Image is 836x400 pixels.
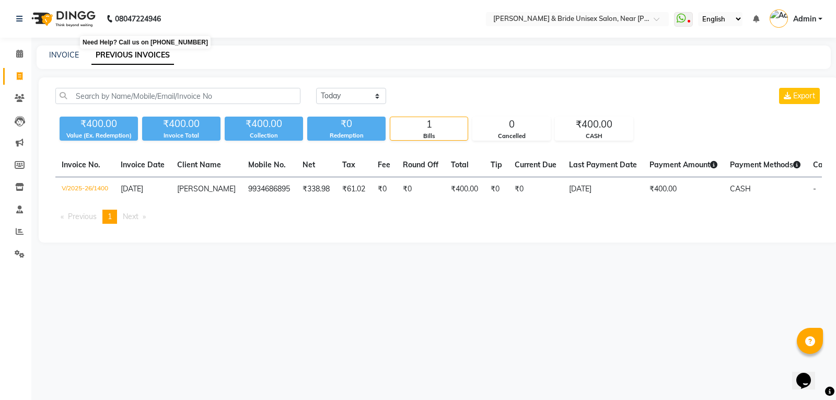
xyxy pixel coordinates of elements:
td: ₹61.02 [336,177,371,202]
td: ₹400.00 [445,177,484,202]
span: Fee [378,160,390,169]
div: CASH [555,132,633,141]
span: Admin [793,14,816,25]
span: - [813,184,816,193]
span: Client Name [177,160,221,169]
div: Value (Ex. Redemption) [60,131,138,140]
div: ₹400.00 [555,117,633,132]
img: Admin [770,9,788,28]
div: 0 [473,117,550,132]
iframe: chat widget [792,358,826,390]
span: Payment Amount [649,160,717,169]
span: Previous [68,212,97,221]
span: [DATE] [121,184,143,193]
span: CASH [730,184,751,193]
span: Mobile No. [248,160,286,169]
span: Current Due [515,160,556,169]
div: Invoice Total [142,131,220,140]
div: Bills [390,132,468,141]
span: Invoice Date [121,160,165,169]
a: INVOICE [49,50,79,60]
div: Collection [225,131,303,140]
img: logo [27,4,98,33]
span: Tip [491,160,502,169]
div: ₹400.00 [142,117,220,131]
div: Cancelled [473,132,550,141]
b: 08047224946 [115,4,161,33]
div: Redemption [307,131,386,140]
div: 1 [390,117,468,132]
div: ₹400.00 [60,117,138,131]
span: Round Off [403,160,438,169]
span: Total [451,160,469,169]
td: ₹338.98 [296,177,336,202]
td: ₹400.00 [643,177,724,202]
button: Export [779,88,820,104]
td: V/2025-26/1400 [55,177,114,202]
span: Invoice No. [62,160,100,169]
span: Tax [342,160,355,169]
div: ₹400.00 [225,117,303,131]
td: ₹0 [397,177,445,202]
span: Last Payment Date [569,160,637,169]
div: ₹0 [307,117,386,131]
td: ₹0 [484,177,508,202]
td: ₹0 [371,177,397,202]
td: [DATE] [563,177,643,202]
span: [PERSON_NAME] [177,184,236,193]
a: PREVIOUS INVOICES [91,46,174,65]
span: Payment Methods [730,160,800,169]
td: 9934686895 [242,177,296,202]
span: 1 [108,212,112,221]
span: Export [793,91,815,100]
nav: Pagination [55,210,822,224]
td: ₹0 [508,177,563,202]
input: Search by Name/Mobile/Email/Invoice No [55,88,300,104]
span: Net [303,160,315,169]
span: Next [123,212,138,221]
